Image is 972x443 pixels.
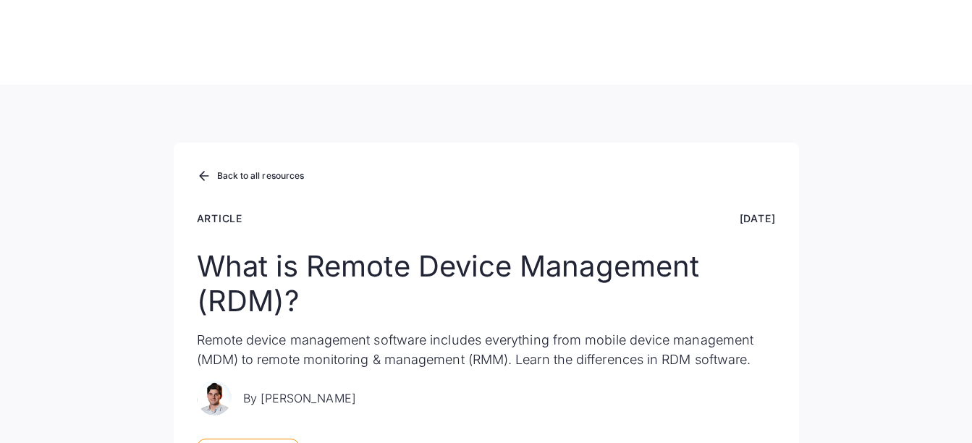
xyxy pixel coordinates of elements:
a: Back to all resources [197,167,305,186]
div: [DATE] [740,211,776,226]
h1: What is Remote Device Management (RDM)? [197,249,776,318]
div: Back to all resources [217,172,305,180]
p: Remote device management software includes everything from mobile device management (MDM) to remo... [197,330,776,369]
p: By [PERSON_NAME] [243,389,356,407]
div: Article [197,211,243,226]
